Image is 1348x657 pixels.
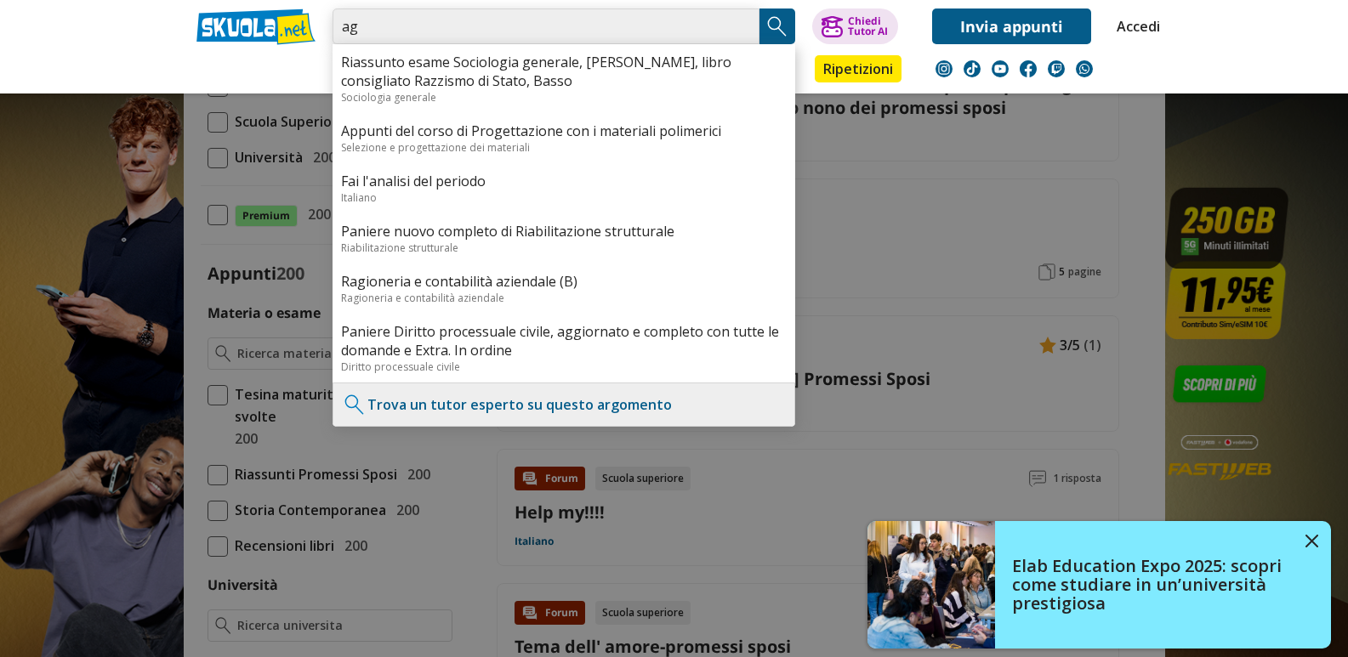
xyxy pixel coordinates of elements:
div: Italiano [341,190,787,205]
img: tiktok [964,60,981,77]
img: youtube [992,60,1009,77]
img: close [1305,535,1318,547]
img: Trova un tutor esperto [342,392,367,417]
div: Ragioneria e contabilità aziendale [341,291,787,305]
a: Ragioneria e contabilità aziendale (B) [341,272,787,291]
a: Riassunto esame Sociologia generale, [PERSON_NAME], libro consigliato Razzismo di Stato, Basso [341,53,787,90]
a: Fai l'analisi del periodo [341,172,787,190]
a: Accedi [1117,8,1152,44]
div: Chiedi Tutor AI [848,16,888,37]
div: Riabilitazione strutturale [341,241,787,255]
a: Elab Education Expo 2025: scopri come studiare in un’università prestigiosa [867,521,1331,649]
img: twitch [1048,60,1065,77]
a: Appunti del corso di Progettazione con i materiali polimerici [341,122,787,140]
img: Cerca appunti, riassunti o versioni [765,14,790,39]
a: Paniere Diritto processuale civile, aggiornato e completo con tutte le domande e Extra. In ordine [341,322,787,360]
a: Appunti [328,55,405,86]
a: Ripetizioni [815,55,902,82]
button: Search Button [759,8,795,44]
div: Diritto processuale civile [341,360,787,374]
img: instagram [936,60,953,77]
a: Paniere nuovo completo di Riabilitazione strutturale [341,222,787,241]
h4: Elab Education Expo 2025: scopri come studiare in un’università prestigiosa [1012,557,1293,613]
div: Selezione e progettazione dei materiali [341,140,787,155]
a: Trova un tutor esperto su questo argomento [367,395,672,414]
img: WhatsApp [1076,60,1093,77]
div: Sociologia generale [341,90,787,105]
a: Invia appunti [932,8,1091,44]
img: facebook [1020,60,1037,77]
button: ChiediTutor AI [812,8,898,44]
input: Cerca appunti, riassunti o versioni [333,8,759,44]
